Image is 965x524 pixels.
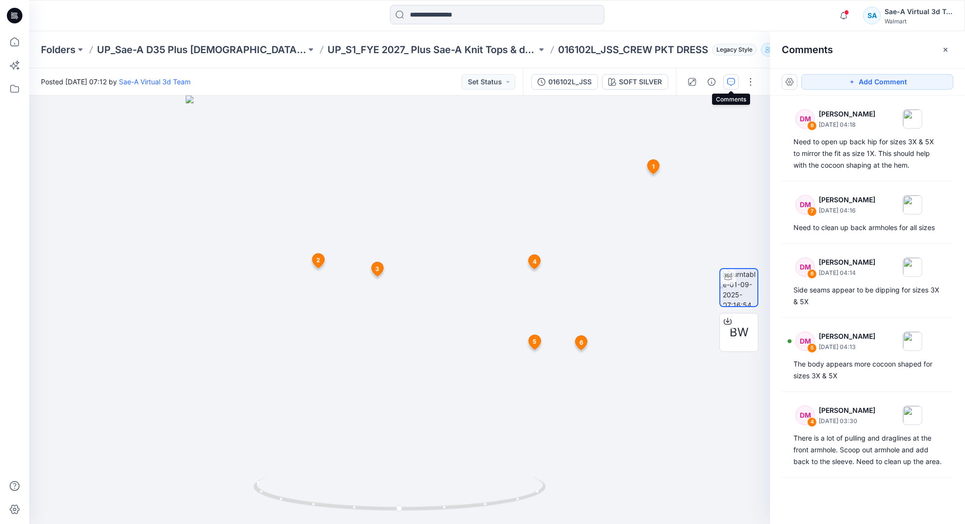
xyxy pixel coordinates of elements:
[793,358,942,382] div: The body appears more cocoon shaped for sizes 3X & 5X
[708,43,757,57] button: Legacy Style
[793,136,942,171] div: Need to open up back hip for sizes 3X & 5X to mirror the fit as size 1X. This should help with th...
[819,194,875,206] p: [PERSON_NAME]
[795,406,815,425] div: DM
[863,7,881,24] div: SA
[819,108,875,120] p: [PERSON_NAME]
[41,43,76,57] a: Folders
[548,77,592,87] div: 016102L_JSS
[761,43,793,57] button: 49
[819,416,875,426] p: [DATE] 03:30
[885,18,953,25] div: Walmart
[704,74,719,90] button: Details
[97,43,306,57] a: UP_Sae-A D35 Plus [DEMOGRAPHIC_DATA] Top
[807,343,817,353] div: 5
[819,256,875,268] p: [PERSON_NAME]
[730,324,749,341] span: BW
[723,269,757,306] img: turntable-01-09-2025-07:16:54
[807,121,817,131] div: 8
[807,417,817,427] div: 4
[782,44,833,56] h2: Comments
[819,120,875,130] p: [DATE] 04:18
[819,330,875,342] p: [PERSON_NAME]
[793,284,942,308] div: Side seams appear to be dipping for sizes 3X & 5X
[602,74,668,90] button: SOFT SILVER
[793,222,942,233] div: Need to clean up back armholes for all sizes
[819,342,875,352] p: [DATE] 04:13
[801,74,953,90] button: Add Comment
[819,405,875,416] p: [PERSON_NAME]
[619,77,662,87] div: SOFT SILVER
[328,43,537,57] a: UP_S1_FYE 2027_ Plus Sae-A Knit Tops & dresses
[795,109,815,129] div: DM
[795,331,815,351] div: DM
[558,43,708,57] p: 016102L_JSS_CREW PKT DRESS
[119,78,191,86] a: Sae-A Virtual 3d Team
[807,269,817,279] div: 6
[819,206,875,215] p: [DATE] 04:16
[793,432,942,467] div: There is a lot of pulling and draglines at the front armhole. Scoop out armhole and add back to t...
[819,268,875,278] p: [DATE] 04:14
[885,6,953,18] div: Sae-A Virtual 3d Team
[795,195,815,214] div: DM
[712,44,757,56] span: Legacy Style
[41,77,191,87] span: Posted [DATE] 07:12 by
[795,257,815,277] div: DM
[807,207,817,216] div: 7
[531,74,598,90] button: 016102L_JSS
